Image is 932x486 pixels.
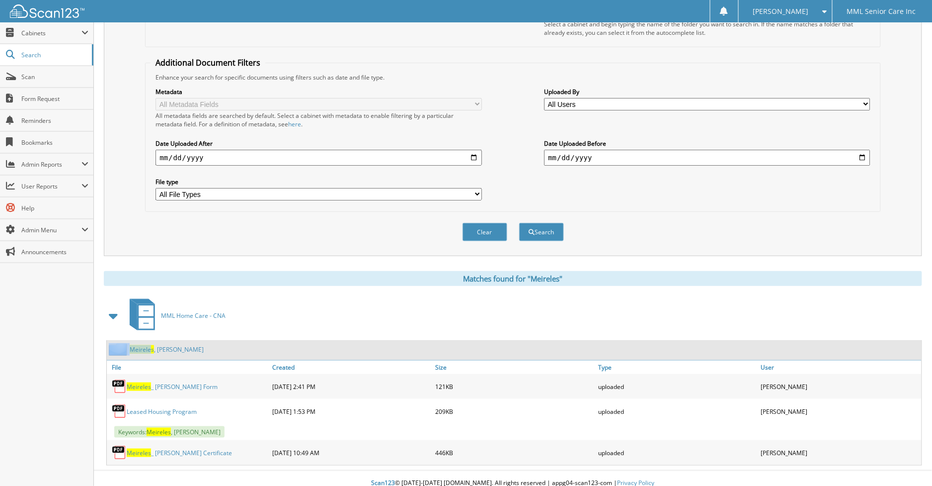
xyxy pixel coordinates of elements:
[114,426,225,438] span: Keywords: , [PERSON_NAME]
[759,443,922,463] div: [PERSON_NAME]
[127,383,151,391] span: Meireles
[759,361,922,374] a: User
[161,311,226,320] span: MML Home Care - CNA
[21,204,88,212] span: Help
[127,407,197,416] a: Leased Housing Program
[463,223,507,241] button: Clear
[21,226,81,234] span: Admin Menu
[847,8,916,14] span: MML Senior Care Inc
[124,296,226,335] a: MML Home Care - CNA
[104,271,922,286] div: Matches found for "Meireles"
[21,182,81,191] span: User Reports
[109,343,130,356] img: folder2.png
[596,377,759,396] div: uploaded
[21,138,88,147] span: Bookmarks
[21,73,88,81] span: Scan
[753,8,808,14] span: [PERSON_NAME]
[882,438,932,486] iframe: Chat Widget
[147,428,171,436] span: Meireles
[270,401,433,421] div: [DATE] 1:53 PM
[270,361,433,374] a: Created
[127,449,151,457] span: Meireles
[112,404,127,419] img: PDF.png
[596,401,759,421] div: uploaded
[759,377,922,396] div: [PERSON_NAME]
[433,377,596,396] div: 121KB
[107,361,270,374] a: File
[112,445,127,460] img: PDF.png
[544,20,870,37] div: Select a cabinet and begin typing the name of the folder you want to search in. If the name match...
[151,57,265,68] legend: Additional Document Filters
[433,361,596,374] a: Size
[270,443,433,463] div: [DATE] 10:49 AM
[544,88,870,96] label: Uploaded By
[155,150,481,166] input: start
[10,4,84,18] img: scan123-logo-white.svg
[155,88,481,96] label: Metadata
[759,401,922,421] div: [PERSON_NAME]
[288,120,301,128] a: here
[544,150,870,166] input: end
[112,379,127,394] img: PDF.png
[155,139,481,148] label: Date Uploaded After
[155,178,481,186] label: File type
[270,377,433,396] div: [DATE] 2:41 PM
[21,116,88,125] span: Reminders
[21,29,81,37] span: Cabinets
[433,401,596,421] div: 209KB
[21,160,81,169] span: Admin Reports
[130,345,204,354] a: Meireles, [PERSON_NAME]
[433,443,596,463] div: 446KB
[544,139,870,148] label: Date Uploaded Before
[596,443,759,463] div: uploaded
[127,383,218,391] a: Meireles_ [PERSON_NAME] Form
[21,51,87,59] span: Search
[21,95,88,103] span: Form Request
[155,111,481,128] div: All metadata fields are searched by default. Select a cabinet with metadata to enable filtering b...
[596,361,759,374] a: Type
[127,449,232,457] a: Meireles_ [PERSON_NAME] Certificate
[519,223,564,241] button: Search
[151,73,875,82] div: Enhance your search for specific documents using filters such as date and file type.
[21,248,88,256] span: Announcements
[130,345,154,354] span: Meireles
